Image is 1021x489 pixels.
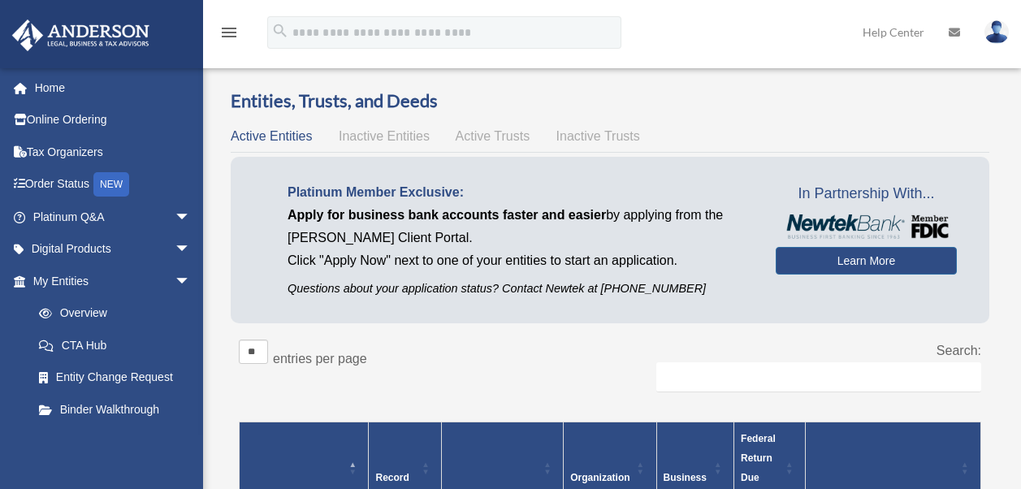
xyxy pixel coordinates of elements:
h3: Entities, Trusts, and Deeds [231,89,989,114]
a: My Blueprint [23,426,207,458]
a: Online Ordering [11,104,215,136]
span: arrow_drop_down [175,201,207,234]
i: search [271,22,289,40]
span: arrow_drop_down [175,265,207,298]
a: Platinum Q&Aarrow_drop_down [11,201,215,233]
label: entries per page [273,352,367,366]
span: Active Entities [231,129,312,143]
a: Home [11,71,215,104]
a: Entity Change Request [23,361,207,394]
a: menu [219,28,239,42]
a: My Entitiesarrow_drop_down [11,265,207,297]
div: NEW [93,172,129,197]
img: Anderson Advisors Platinum Portal [7,19,154,51]
span: Active Trusts [456,129,530,143]
a: Learn More [776,247,957,275]
a: CTA Hub [23,329,207,361]
p: Platinum Member Exclusive: [288,181,751,204]
a: Order StatusNEW [11,168,215,201]
a: Tax Organizers [11,136,215,168]
span: Apply for business bank accounts faster and easier [288,208,606,222]
i: menu [219,23,239,42]
a: Binder Walkthrough [23,393,207,426]
span: Inactive Entities [339,129,430,143]
span: arrow_drop_down [175,233,207,266]
label: Search: [937,344,981,357]
img: NewtekBankLogoSM.png [784,214,949,239]
span: In Partnership With... [776,181,957,207]
span: Inactive Trusts [556,129,640,143]
p: Questions about your application status? Contact Newtek at [PHONE_NUMBER] [288,279,751,299]
p: Click "Apply Now" next to one of your entities to start an application. [288,249,751,272]
a: Digital Productsarrow_drop_down [11,233,215,266]
img: User Pic [984,20,1009,44]
p: by applying from the [PERSON_NAME] Client Portal. [288,204,751,249]
a: Overview [23,297,199,330]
